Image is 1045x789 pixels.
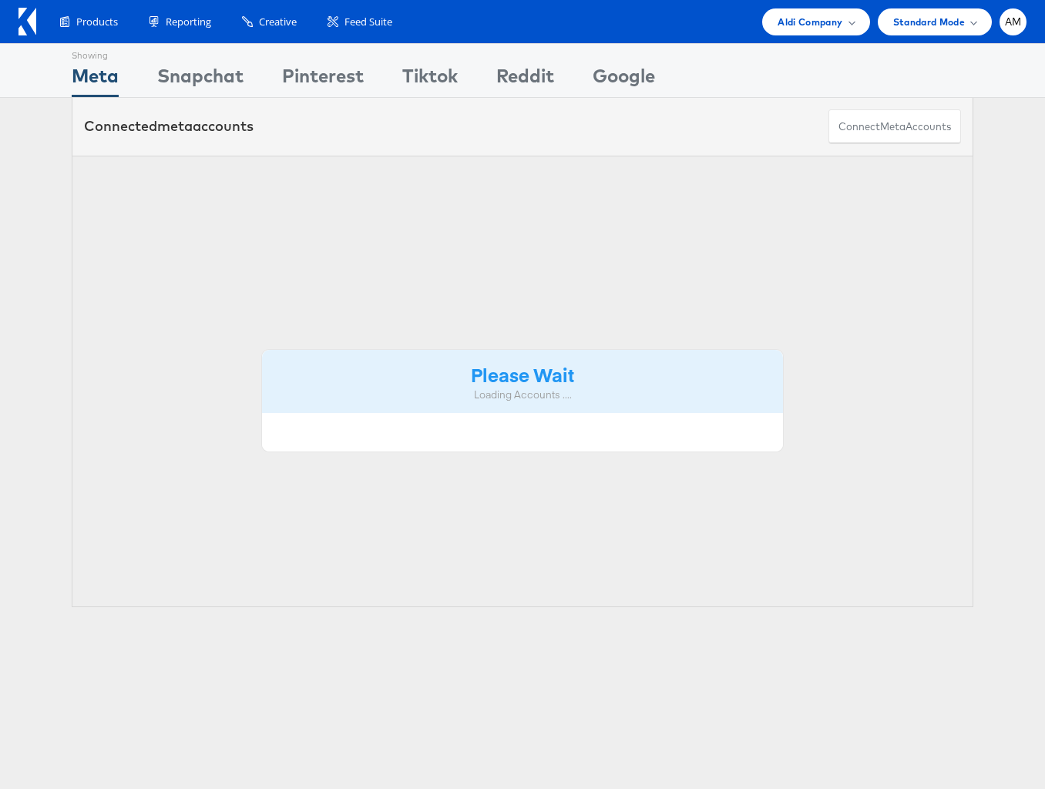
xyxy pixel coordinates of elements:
span: Creative [259,15,297,29]
div: Connected accounts [84,116,254,136]
div: Tiktok [402,62,458,97]
span: meta [157,117,193,135]
div: Snapchat [157,62,244,97]
div: Meta [72,62,119,97]
div: Reddit [496,62,554,97]
span: meta [880,119,906,134]
div: Google [593,62,655,97]
button: ConnectmetaAccounts [828,109,961,144]
span: Products [76,15,118,29]
div: Showing [72,44,119,62]
span: Aldi Company [778,14,842,30]
div: Loading Accounts .... [274,388,771,402]
span: Standard Mode [893,14,965,30]
strong: Please Wait [471,361,574,387]
span: Feed Suite [344,15,392,29]
span: AM [1005,17,1022,27]
div: Pinterest [282,62,364,97]
span: Reporting [166,15,211,29]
